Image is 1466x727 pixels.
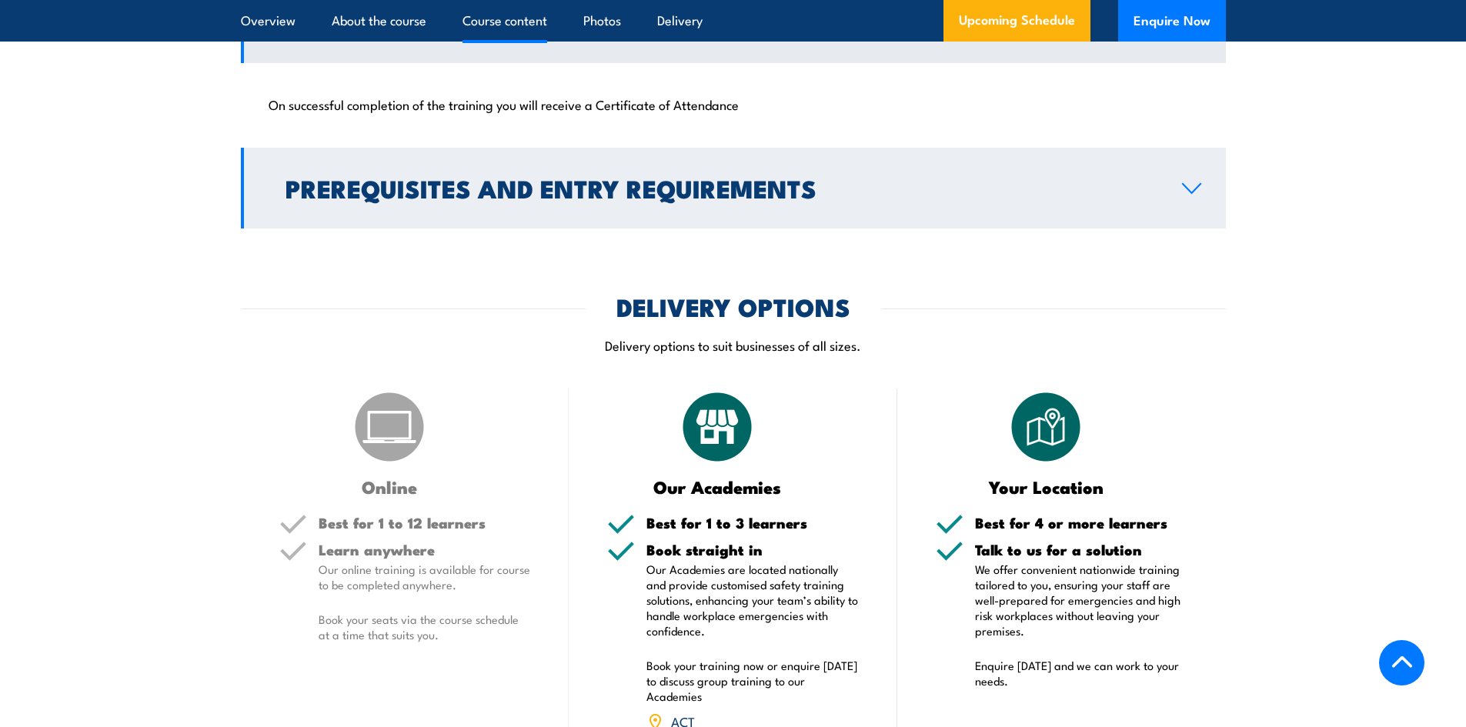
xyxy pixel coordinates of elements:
p: Book your training now or enquire [DATE] to discuss group training to our Academies [646,658,859,704]
a: Prerequisites and Entry Requirements [241,148,1226,228]
p: We offer convenient nationwide training tailored to you, ensuring your staff are well-prepared fo... [975,562,1187,639]
h5: Talk to us for a solution [975,542,1187,557]
h3: Our Academies [607,478,828,495]
p: Our Academies are located nationally and provide customised safety training solutions, enhancing ... [646,562,859,639]
p: Book your seats via the course schedule at a time that suits you. [319,612,531,642]
p: On successful completion of the training you will receive a Certificate of Attendance [269,96,1198,112]
h5: Best for 4 or more learners [975,515,1187,530]
p: Enquire [DATE] and we can work to your needs. [975,658,1187,689]
h5: Learn anywhere [319,542,531,557]
h2: DELIVERY OPTIONS [616,295,850,317]
h5: Best for 1 to 3 learners [646,515,859,530]
h5: Best for 1 to 12 learners [319,515,531,530]
p: Our online training is available for course to be completed anywhere. [319,562,531,592]
h3: Online [279,478,500,495]
h3: Your Location [936,478,1157,495]
h2: Prerequisites and Entry Requirements [286,177,1157,198]
p: Delivery options to suit businesses of all sizes. [241,336,1226,354]
h5: Book straight in [646,542,859,557]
